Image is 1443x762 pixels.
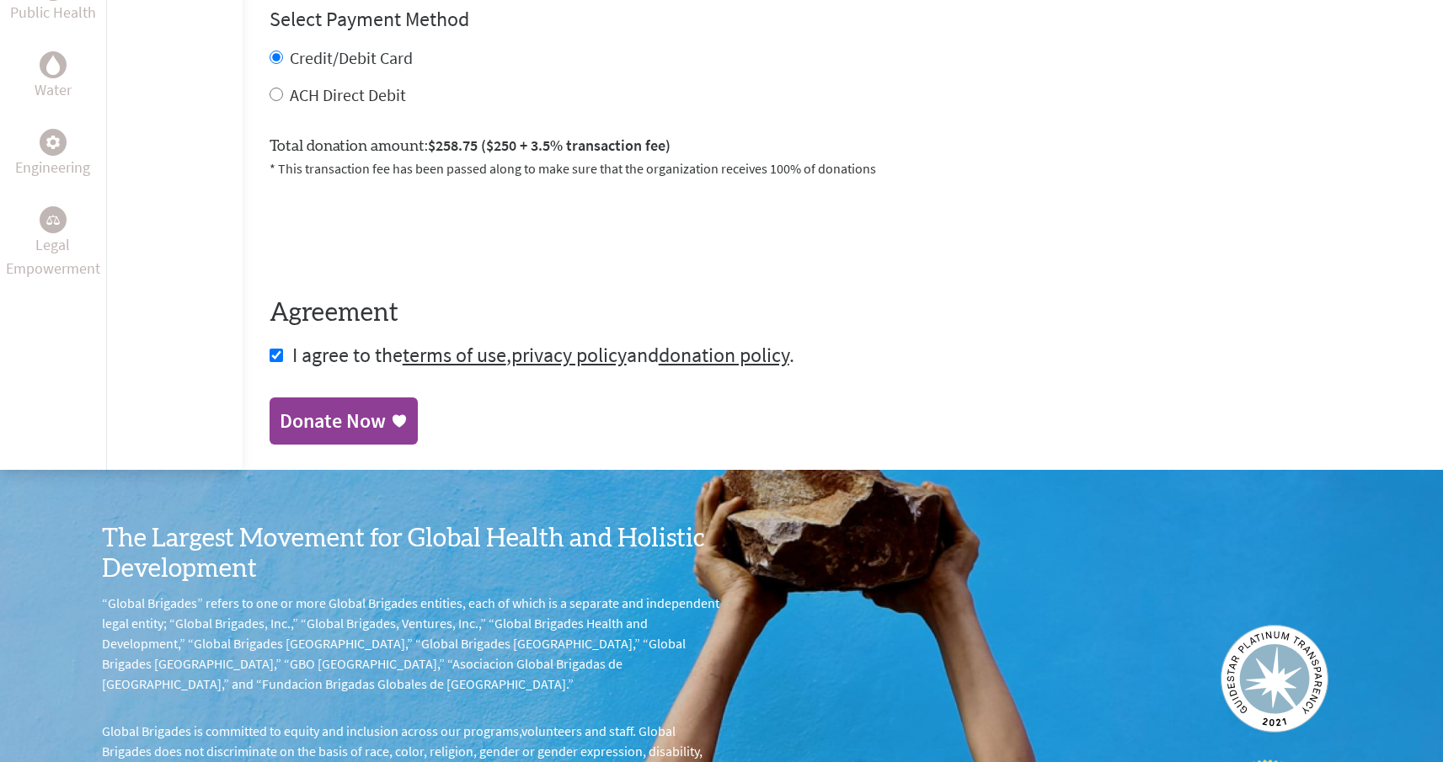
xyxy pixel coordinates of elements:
img: Engineering [46,135,60,148]
label: ACH Direct Debit [290,84,406,105]
a: privacy policy [511,342,627,368]
span: I agree to the , and . [292,342,794,368]
label: Credit/Debit Card [290,47,413,68]
div: Water [40,51,67,78]
span: $258.75 ($250 + 3.5% transaction fee) [428,136,671,155]
p: Water [35,78,72,102]
div: Legal Empowerment [40,206,67,233]
a: Legal EmpowermentLegal Empowerment [3,206,103,280]
a: EngineeringEngineering [15,129,90,179]
a: WaterWater [35,51,72,102]
div: Engineering [40,129,67,156]
a: terms of use [403,342,506,368]
div: Donate Now [280,408,386,434]
label: Total donation amount: [270,134,671,158]
p: * This transaction fee has been passed along to make sure that the organization receives 100% of ... [270,158,1416,179]
iframe: To enrich screen reader interactions, please activate Accessibility in Grammarly extension settings [270,199,526,264]
h3: The Largest Movement for Global Health and Holistic Development [102,524,722,584]
a: donation policy [659,342,789,368]
p: Public Health [10,1,96,24]
h4: Agreement [270,298,1416,328]
p: “Global Brigades” refers to one or more Global Brigades entities, each of which is a separate and... [102,593,722,694]
img: Guidestar 2019 [1221,625,1328,733]
a: Donate Now [270,397,418,445]
p: Engineering [15,156,90,179]
p: Legal Empowerment [3,233,103,280]
img: Legal Empowerment [46,215,60,225]
img: Water [46,55,60,74]
h4: Select Payment Method [270,6,1416,33]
